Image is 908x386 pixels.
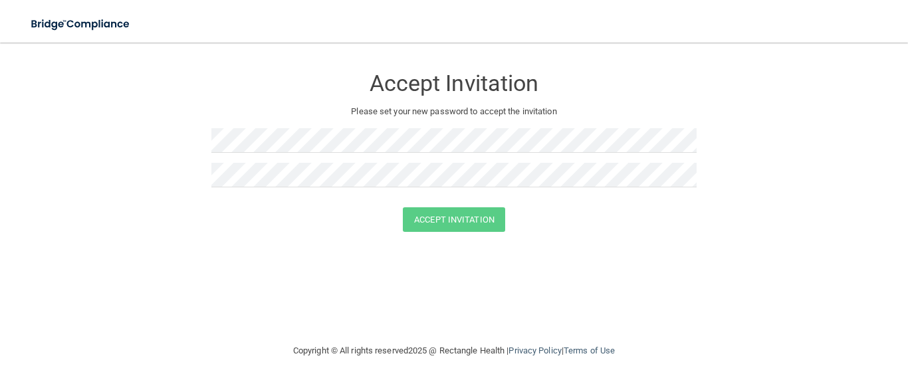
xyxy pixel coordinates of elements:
[564,345,615,355] a: Terms of Use
[509,345,561,355] a: Privacy Policy
[403,207,505,232] button: Accept Invitation
[211,330,697,372] div: Copyright © All rights reserved 2025 @ Rectangle Health | |
[211,71,697,96] h3: Accept Invitation
[221,104,687,120] p: Please set your new password to accept the invitation
[20,11,142,38] img: bridge_compliance_login_screen.278c3ca4.svg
